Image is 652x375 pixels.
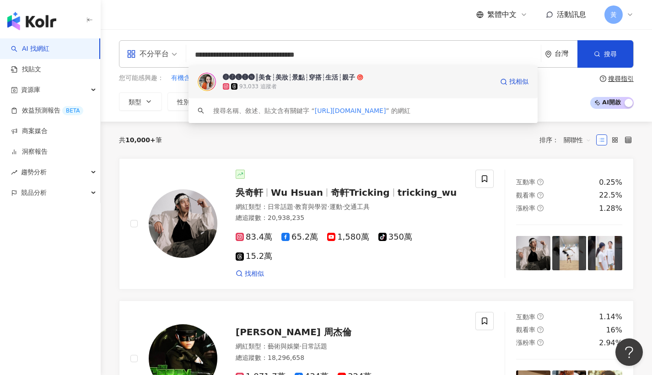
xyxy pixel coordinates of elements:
[537,313,544,320] span: question-circle
[21,182,47,203] span: 競品分析
[516,204,535,212] span: 漲粉率
[127,49,136,59] span: appstore
[509,77,528,86] span: 找相似
[599,190,622,200] div: 22.5%
[557,10,586,19] span: 活動訊息
[293,203,295,210] span: ·
[599,338,622,348] div: 2.94%
[537,327,544,333] span: question-circle
[344,203,370,210] span: 交通工具
[539,133,596,147] div: 排序：
[239,83,277,91] div: 93,033 追蹤者
[295,203,327,210] span: 教育與學習
[11,147,48,156] a: 洞察報告
[487,10,517,20] span: 繁體中文
[537,192,544,198] span: question-circle
[11,169,17,176] span: rise
[167,92,210,111] button: 性別
[537,179,544,185] span: question-circle
[236,214,464,223] div: 總追蹤數 ： 20,938,235
[500,73,528,91] a: 找相似
[236,252,272,261] span: 15.2萬
[599,204,622,214] div: 1.28%
[516,192,535,199] span: 觀看率
[119,92,162,111] button: 類型
[213,106,410,116] div: 搜尋名稱、敘述、貼文含有關鍵字 “ ” 的網紅
[171,74,210,83] span: 有機含乳奶精
[516,339,535,346] span: 漲粉率
[302,343,327,350] span: 日常話題
[608,75,634,82] div: 搜尋指引
[516,178,535,186] span: 互動率
[236,187,263,198] span: 吳奇軒
[342,203,344,210] span: ·
[327,232,369,242] span: 1,580萬
[236,203,464,212] div: 網紅類型 ：
[281,232,318,242] span: 65.2萬
[606,325,622,335] div: 16%
[198,107,204,114] span: search
[604,50,617,58] span: 搜尋
[545,51,552,58] span: environment
[236,354,464,363] div: 總追蹤數 ： 18,296,658
[236,342,464,351] div: 網紅類型 ：
[610,10,617,20] span: 黃
[300,343,302,350] span: ·
[327,203,329,210] span: ·
[21,80,40,100] span: 資源庫
[599,177,622,187] div: 0.25%
[149,189,217,258] img: KOL Avatar
[171,73,210,83] button: 有機含乳奶精
[11,127,48,136] a: 商案媒合
[119,158,634,290] a: KOL Avatar吳奇軒Wu Hsuan奇軒Trickingtricking_wu網紅類型：日常話題·教育與學習·運動·交通工具總追蹤數：20,938,23583.4萬65.2萬1,580萬3...
[378,232,412,242] span: 350萬
[236,327,351,337] span: [PERSON_NAME] 周杰倫
[564,133,591,147] span: 關聯性
[129,98,141,106] span: 類型
[331,187,390,198] span: 奇軒Tricking
[329,203,342,210] span: 運動
[119,136,162,144] div: 共 筆
[7,12,56,30] img: logo
[599,312,622,322] div: 1.14%
[516,326,535,333] span: 觀看率
[555,50,577,58] div: 台灣
[577,40,633,68] button: 搜尋
[537,339,544,346] span: question-circle
[11,106,83,115] a: 效益預測報告BETA
[271,187,323,198] span: Wu Hsuan
[236,232,272,242] span: 83.4萬
[398,187,457,198] span: tricking_wu
[268,203,293,210] span: 日常話題
[21,162,47,182] span: 趨勢分析
[236,269,264,279] a: 找相似
[537,205,544,211] span: question-circle
[127,47,169,61] div: 不分平台
[516,313,535,321] span: 互動率
[600,75,606,82] span: question-circle
[268,343,300,350] span: 藝術與娛樂
[615,338,643,366] iframe: Help Scout Beacon - Open
[245,269,264,279] span: 找相似
[119,74,164,83] span: 您可能感興趣：
[516,236,550,270] img: post-image
[223,73,355,82] div: 🅞🅙🅛🅘🅝║美食┆美妝┆景點┆穿搭┆生活┆親子
[588,236,622,270] img: post-image
[315,107,386,114] span: [URL][DOMAIN_NAME]
[11,44,49,54] a: searchAI 找網紅
[125,136,156,144] span: 10,000+
[552,236,587,270] img: post-image
[198,73,216,91] img: KOL Avatar
[177,98,190,106] span: 性別
[11,65,41,74] a: 找貼文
